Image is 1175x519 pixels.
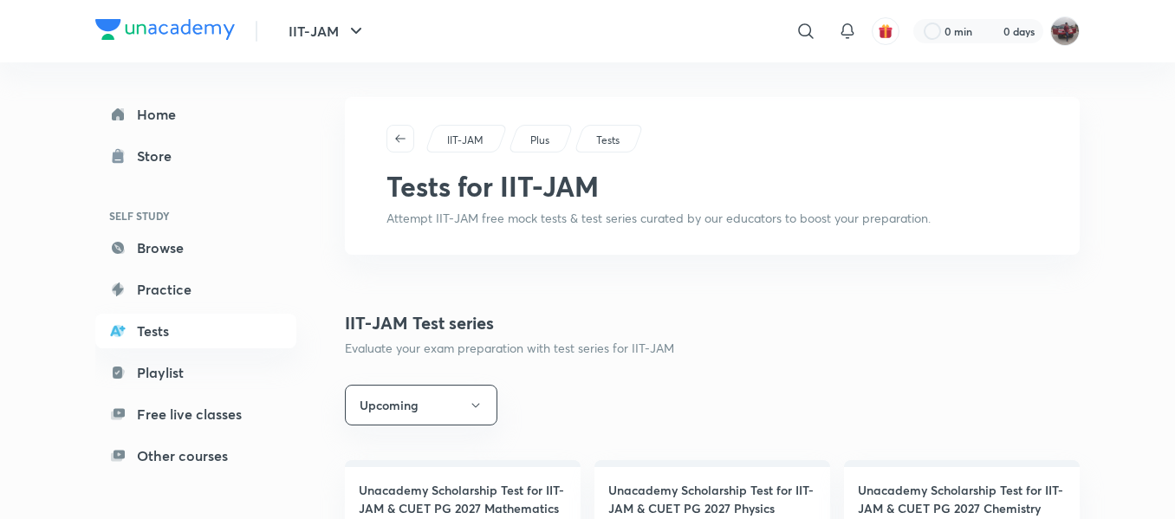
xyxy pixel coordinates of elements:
[386,210,1038,227] p: Attempt IIT-JAM free mock tests & test series curated by our educators to boost your preparation.
[137,146,182,166] div: Store
[95,19,235,44] a: Company Logo
[983,23,1000,40] img: streak
[95,139,296,173] a: Store
[530,133,549,148] p: Plus
[278,14,377,49] button: IIT-JAM
[95,272,296,307] a: Practice
[345,340,674,357] p: Evaluate your exam preparation with test series for IIT-JAM
[345,310,674,336] h4: IIT-JAM Test series
[1050,16,1080,46] img: amirhussain Hussain
[95,314,296,348] a: Tests
[95,355,296,390] a: Playlist
[878,23,893,39] img: avatar
[594,133,623,148] a: Tests
[858,481,1066,517] h4: Unacademy Scholarship Test for IIT-JAM & CUET PG 2027 Chemistry
[608,481,816,517] h4: Unacademy Scholarship Test for IIT-JAM & CUET PG 2027 Physics
[359,481,567,517] h4: Unacademy Scholarship Test for IIT-JAM & CUET PG 2027 Mathematics
[872,17,899,45] button: avatar
[95,19,235,40] img: Company Logo
[95,438,296,473] a: Other courses
[95,397,296,431] a: Free live classes
[445,133,487,148] a: IIT-JAM
[596,133,620,148] p: Tests
[95,230,296,265] a: Browse
[95,201,296,230] h6: SELF STUDY
[528,133,553,148] a: Plus
[386,170,1038,203] h1: Tests for IIT-JAM
[95,97,296,132] a: Home
[447,133,484,148] p: IIT-JAM
[345,385,497,425] button: Upcoming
